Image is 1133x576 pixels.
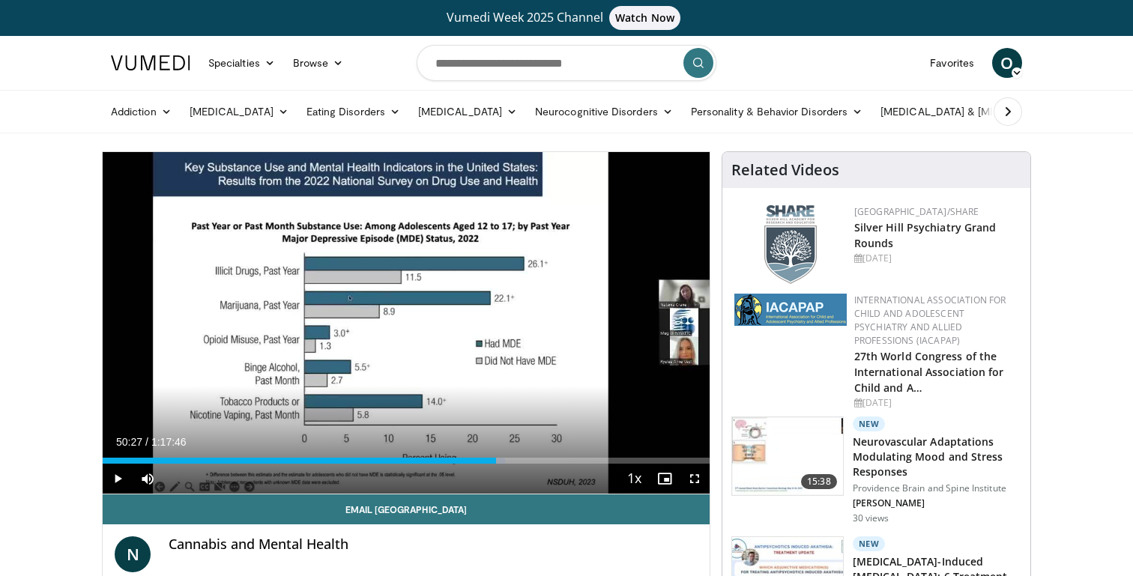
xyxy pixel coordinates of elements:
a: Email [GEOGRAPHIC_DATA] [103,494,710,524]
a: Neurocognitive Disorders [526,97,682,127]
span: / [145,436,148,448]
a: Specialties [199,48,284,78]
a: [MEDICAL_DATA] [409,97,526,127]
a: Personality & Behavior Disorders [682,97,871,127]
a: Browse [284,48,353,78]
a: Silver Hill Psychiatry Grand Rounds [854,220,997,250]
p: [PERSON_NAME] [853,497,1021,509]
a: Addiction [102,97,181,127]
img: VuMedi Logo [111,55,190,70]
a: [GEOGRAPHIC_DATA]/SHARE [854,205,979,218]
video-js: Video Player [103,152,710,494]
p: New [853,536,886,551]
img: 4562edde-ec7e-4758-8328-0659f7ef333d.150x105_q85_crop-smart_upscale.jpg [732,417,843,495]
h4: Cannabis and Mental Health [169,536,698,553]
a: International Association for Child and Adolescent Psychiatry and Allied Professions (IACAPAP) [854,294,1006,347]
a: N [115,536,151,572]
div: [DATE] [854,396,1018,410]
div: [DATE] [854,252,1018,265]
p: Providence Brain and Spine Institute [853,482,1021,494]
a: [MEDICAL_DATA] [181,97,297,127]
img: 2a9917ce-aac2-4f82-acde-720e532d7410.png.150x105_q85_autocrop_double_scale_upscale_version-0.2.png [734,294,847,326]
p: New [853,416,886,431]
p: 30 views [853,512,889,524]
button: Enable picture-in-picture mode [650,464,680,494]
h4: Related Videos [731,161,839,179]
a: O [992,48,1022,78]
h3: Neurovascular Adaptations Modulating Mood and Stress Responses [853,434,1021,479]
a: [MEDICAL_DATA] & [MEDICAL_DATA] [871,97,1086,127]
a: 27th World Congress of the International Association for Child and A… [854,349,1004,395]
span: 50:27 [116,436,142,448]
button: Play [103,464,133,494]
button: Fullscreen [680,464,710,494]
a: 15:38 New Neurovascular Adaptations Modulating Mood and Stress Responses Providence Brain and Spi... [731,416,1021,524]
a: Favorites [921,48,983,78]
div: Progress Bar [103,458,710,464]
img: f8aaeb6d-318f-4fcf-bd1d-54ce21f29e87.png.150x105_q85_autocrop_double_scale_upscale_version-0.2.png [764,205,817,284]
span: 15:38 [801,474,837,489]
span: Watch Now [609,6,680,30]
button: Mute [133,464,163,494]
input: Search topics, interventions [417,45,716,81]
a: Vumedi Week 2025 ChannelWatch Now [113,6,1020,30]
button: Playback Rate [620,464,650,494]
span: 1:17:46 [151,436,187,448]
a: Eating Disorders [297,97,409,127]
